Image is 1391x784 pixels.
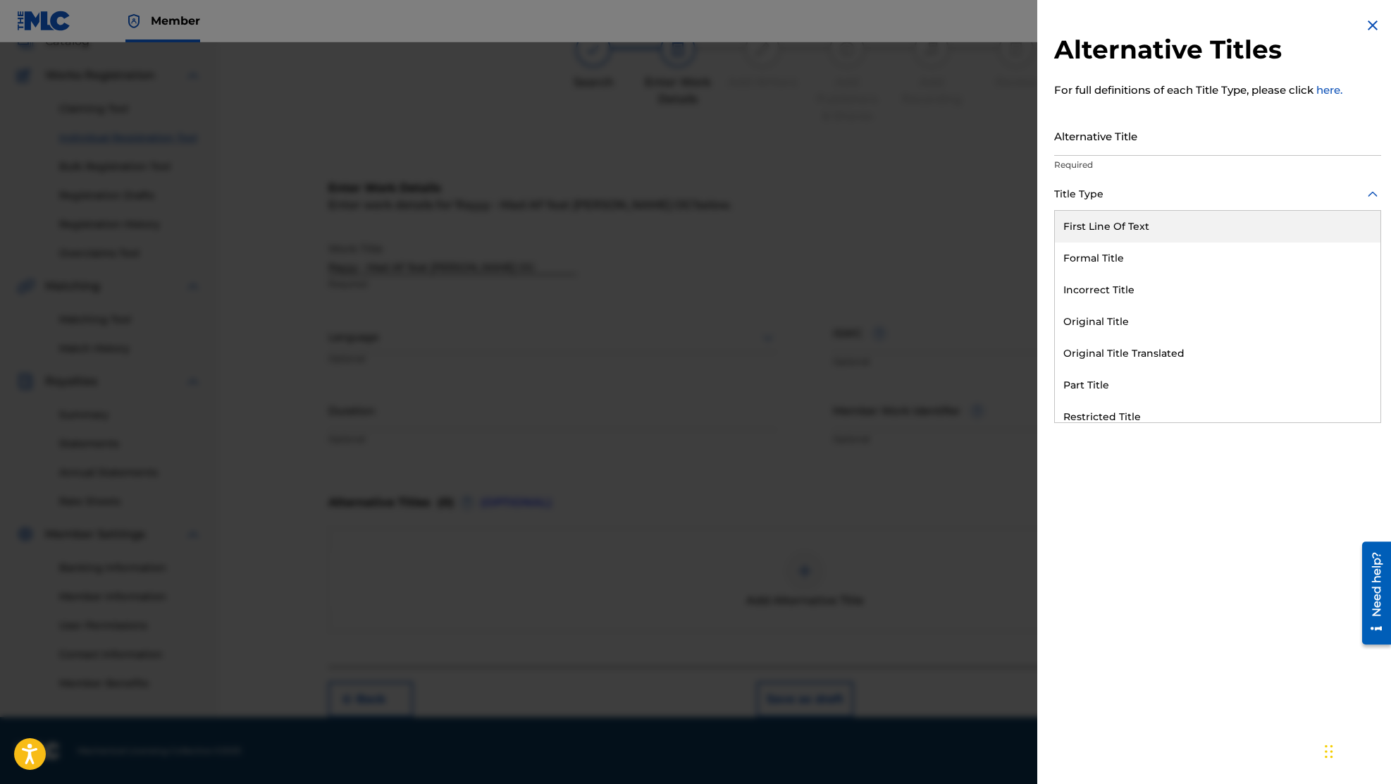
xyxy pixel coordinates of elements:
p: Required [1054,159,1381,171]
div: Formal Title [1055,243,1380,274]
img: Top Rightsholder [125,13,142,30]
img: MLC Logo [17,11,71,31]
iframe: Resource Center [1352,536,1391,649]
div: Drag [1325,730,1333,773]
div: Incorrect Title [1055,274,1380,306]
iframe: Chat Widget [1321,716,1391,784]
a: here. [1316,83,1342,97]
div: First Line Of Text [1055,211,1380,243]
p: For full definitions of each Title Type, please click [1054,82,1381,99]
h2: Alternative Titles [1054,34,1381,66]
span: Member [151,13,200,29]
div: Restricted Title [1055,401,1380,433]
div: Original Title [1055,306,1380,338]
div: Part Title [1055,369,1380,401]
div: Original Title Translated [1055,338,1380,369]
